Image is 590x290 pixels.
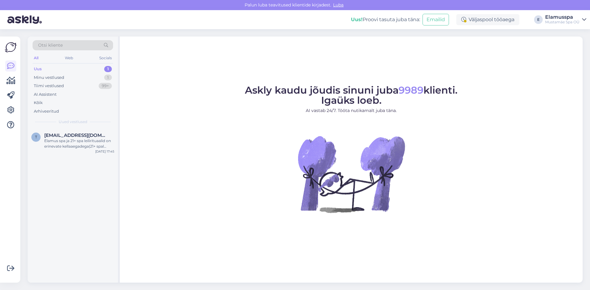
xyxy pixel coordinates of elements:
[95,149,114,154] div: [DATE] 17:45
[296,119,407,229] img: No Chat active
[351,17,363,22] b: Uus!
[456,14,519,25] div: Väljaspool tööaega
[34,75,64,81] div: Minu vestlused
[423,14,449,25] button: Emailid
[59,119,87,125] span: Uued vestlused
[245,84,458,106] span: Askly kaudu jõudis sinuni juba klienti. Igaüks loeb.
[545,20,580,25] div: Mustamäe Spa OÜ
[104,66,112,72] div: 1
[33,54,40,62] div: All
[99,83,112,89] div: 99+
[64,54,74,62] div: Web
[104,75,112,81] div: 1
[34,66,42,72] div: Uus
[34,91,57,98] div: AI Assistent
[5,41,17,53] img: Askly Logo
[38,42,63,48] span: Otsi kliente
[34,100,43,106] div: Kõik
[351,16,420,23] div: Proovi tasuta juba täna:
[34,108,59,114] div: Arhiveeritud
[545,15,586,25] a: ElamusspaMustamäe Spa OÜ
[35,135,37,139] span: t
[245,107,458,114] p: AI vastab 24/7. Tööta nutikamalt juba täna.
[34,83,64,89] div: Tiimi vestlused
[44,133,108,138] span: tonuvalter7@gmail.com
[545,15,580,20] div: Elamusspa
[399,84,423,96] span: 9989
[98,54,113,62] div: Socials
[44,138,114,149] div: Elamus spa ja 21+ spa leilirituaalid on erinevate kellaaegadega(21+ spal pooltundidel ka.)Kas 21+...
[331,2,345,8] span: Luba
[534,15,543,24] div: E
